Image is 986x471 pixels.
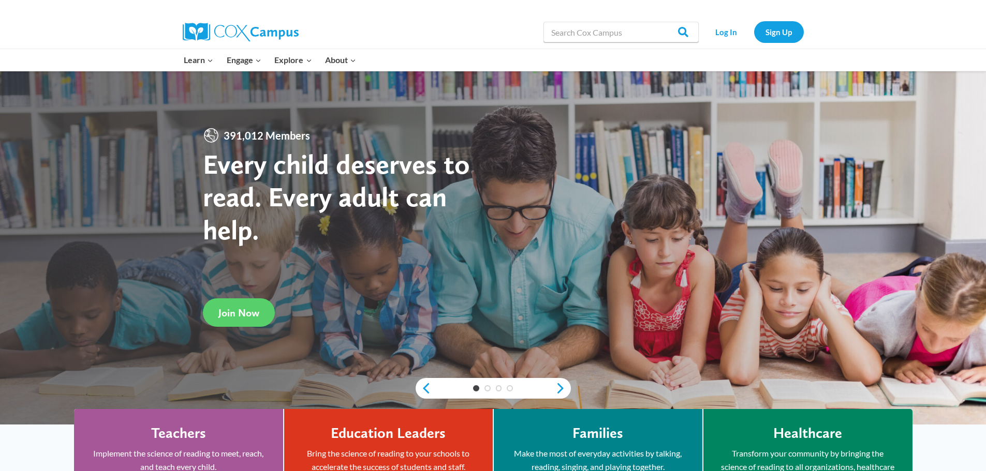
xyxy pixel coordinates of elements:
[496,385,502,391] a: 3
[543,22,699,42] input: Search Cox Campus
[203,298,275,327] a: Join Now
[484,385,491,391] a: 2
[572,424,623,442] h4: Families
[555,382,571,394] a: next
[331,424,446,442] h4: Education Leaders
[325,53,356,67] span: About
[151,424,206,442] h4: Teachers
[203,147,470,246] strong: Every child deserves to read. Every adult can help.
[219,127,314,144] span: 391,012 Members
[773,424,842,442] h4: Healthcare
[704,21,749,42] a: Log In
[473,385,479,391] a: 1
[416,378,571,399] div: content slider buttons
[507,385,513,391] a: 4
[218,307,259,319] span: Join Now
[274,53,312,67] span: Explore
[416,382,431,394] a: previous
[227,53,261,67] span: Engage
[704,21,804,42] nav: Secondary Navigation
[184,53,213,67] span: Learn
[183,23,299,41] img: Cox Campus
[754,21,804,42] a: Sign Up
[178,49,363,71] nav: Primary Navigation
